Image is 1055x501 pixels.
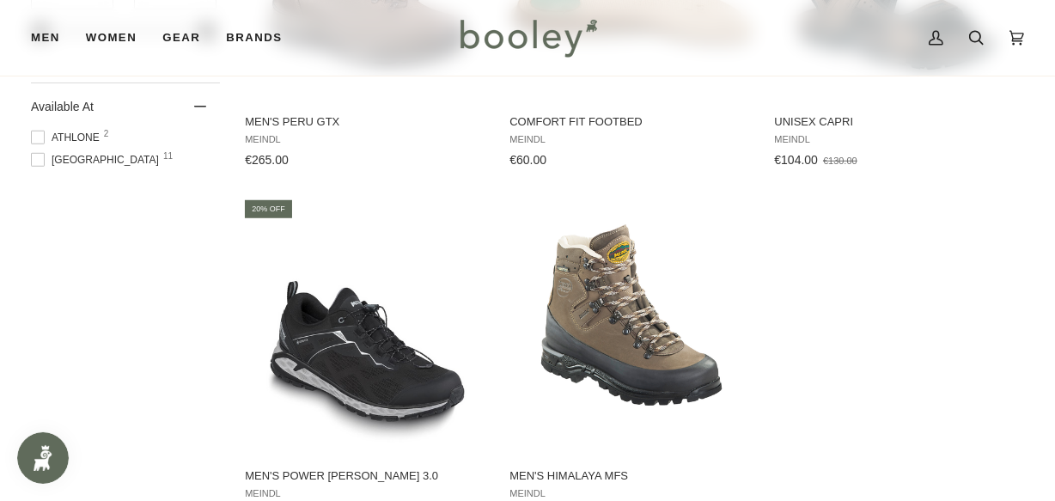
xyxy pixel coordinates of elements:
[774,134,1018,145] span: Meindl
[104,130,109,138] span: 2
[823,156,857,166] span: €130.00
[774,114,1018,130] span: Unisex Capri
[774,153,818,167] span: €104.00
[31,100,94,113] span: Available At
[31,130,105,145] span: Athlone
[245,114,489,130] span: Men's Peru GTX
[162,29,200,46] span: Gear
[242,202,491,451] img: Meindl Men's Power Walker 3.0 Black / Silver - Booley Galway
[163,152,173,161] span: 11
[509,114,753,130] span: Comfort Fit Footbed
[31,29,60,46] span: Men
[245,488,489,499] span: Meindl
[509,134,753,145] span: Meindl
[86,29,137,46] span: Women
[509,488,753,499] span: Meindl
[245,134,489,145] span: Meindl
[245,153,289,167] span: €265.00
[509,153,546,167] span: €60.00
[507,202,756,451] img: Men's Himalaya MFS
[226,29,282,46] span: Brands
[17,432,69,484] iframe: Button to open loyalty program pop-up
[245,468,489,484] span: Men's Power [PERSON_NAME] 3.0
[453,13,603,63] img: Booley
[31,152,164,168] span: [GEOGRAPHIC_DATA]
[509,468,753,484] span: Men's Himalaya MFS
[245,200,292,218] div: 20% off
